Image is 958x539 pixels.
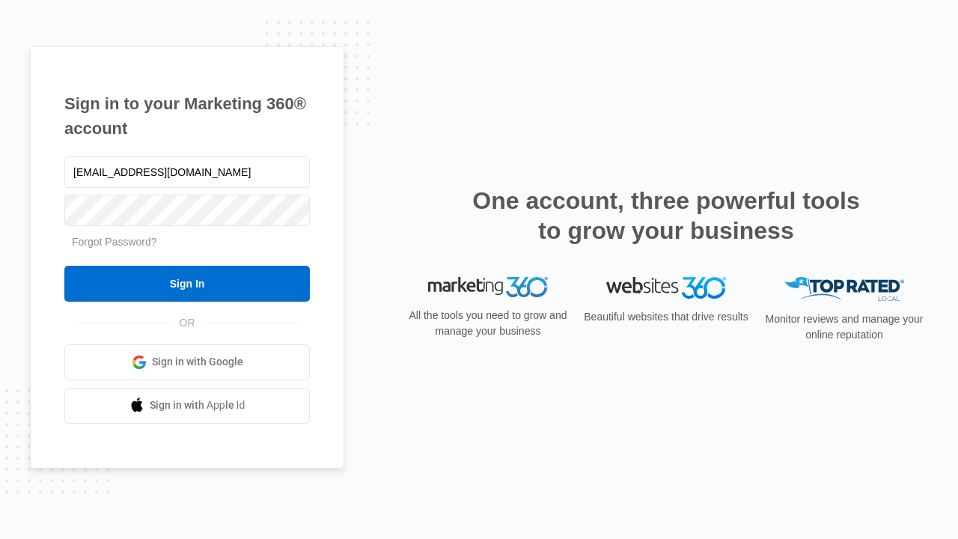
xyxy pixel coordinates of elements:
[64,156,310,188] input: Email
[582,309,750,325] p: Beautiful websites that drive results
[72,236,157,248] a: Forgot Password?
[468,186,864,246] h2: One account, three powerful tools to grow your business
[152,354,243,370] span: Sign in with Google
[428,277,548,298] img: Marketing 360
[760,311,928,343] p: Monitor reviews and manage your online reputation
[64,344,310,380] a: Sign in with Google
[150,398,245,413] span: Sign in with Apple Id
[606,277,726,299] img: Websites 360
[64,388,310,424] a: Sign in with Apple Id
[784,277,904,302] img: Top Rated Local
[64,91,310,141] h1: Sign in to your Marketing 360® account
[404,308,572,339] p: All the tools you need to grow and manage your business
[64,266,310,302] input: Sign In
[169,315,206,331] span: OR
